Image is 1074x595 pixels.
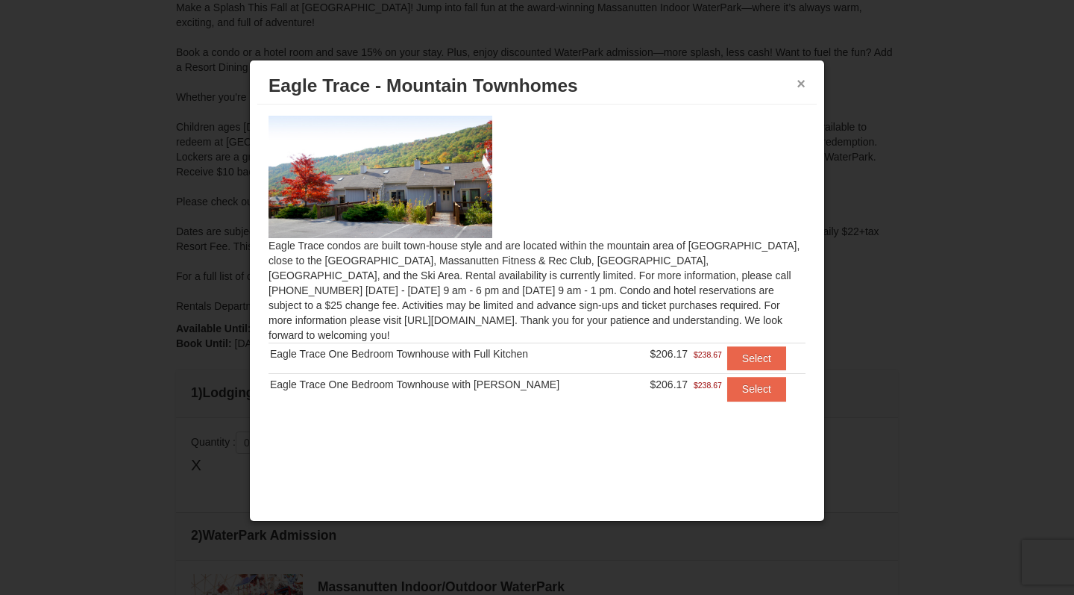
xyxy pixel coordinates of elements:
span: $238.67 [694,378,722,393]
span: $238.67 [694,347,722,362]
div: Eagle Trace One Bedroom Townhouse with [PERSON_NAME] [270,377,629,392]
span: $206.17 [650,379,688,390]
span: $206.17 [650,348,688,360]
div: Eagle Trace condos are built town-house style and are located within the mountain area of [GEOGRA... [257,105,817,431]
span: Eagle Trace - Mountain Townhomes [268,75,578,96]
div: Eagle Trace One Bedroom Townhouse with Full Kitchen [270,346,629,361]
button: Select [727,377,786,401]
button: × [797,76,805,91]
button: Select [727,346,786,370]
img: 19218983-1-9b289e55.jpg [268,116,492,238]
